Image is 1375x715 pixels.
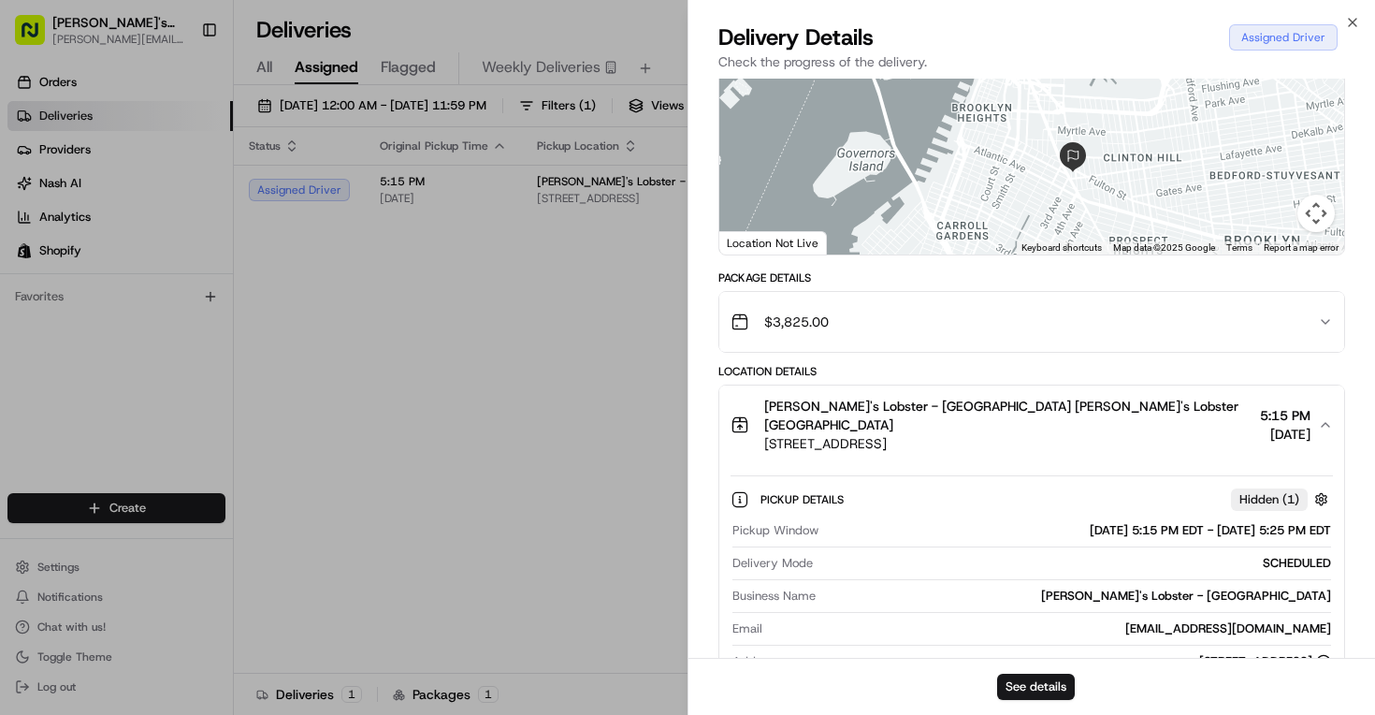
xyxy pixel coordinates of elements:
[19,179,52,212] img: 1736555255976-a54dd68f-1ca7-489b-9aae-adbdc363a1c4
[764,313,829,331] span: $3,825.00
[719,231,827,255] div: Location Not Live
[718,52,1345,71] p: Check the progress of the delivery.
[19,370,34,385] div: 📗
[11,360,151,394] a: 📗Knowledge Base
[1260,425,1310,444] span: [DATE]
[719,292,1344,352] button: $3,825.00
[132,413,226,428] a: Powered byPylon
[19,19,56,56] img: Nash
[252,290,258,305] span: •
[58,290,248,305] span: [PERSON_NAME] [PERSON_NAME]
[19,272,49,302] img: Joana Marie Avellanoza
[997,674,1075,700] button: See details
[1231,488,1333,511] button: Hidden (1)
[718,270,1345,285] div: Package Details
[19,75,340,105] p: Welcome 👋
[718,364,1345,379] div: Location Details
[290,240,340,262] button: See all
[19,243,120,258] div: Past conversations
[158,370,173,385] div: 💻
[84,197,257,212] div: We're available if you need us!
[724,230,786,255] a: Open this area in Google Maps (opens a new window)
[732,588,816,605] span: Business Name
[823,588,1331,605] div: [PERSON_NAME]'s Lobster - [GEOGRAPHIC_DATA]
[151,360,308,394] a: 💻API Documentation
[1297,195,1335,232] button: Map camera controls
[718,22,874,52] span: Delivery Details
[732,522,818,539] span: Pickup Window
[1260,406,1310,425] span: 5:15 PM
[820,555,1331,572] div: SCHEDULED
[1021,241,1102,255] button: Keyboard shortcuts
[37,368,143,387] span: Knowledge Base
[732,620,762,637] span: Email
[1226,242,1252,253] a: Terms
[84,179,307,197] div: Start new chat
[37,291,52,306] img: 1736555255976-a54dd68f-1ca7-489b-9aae-adbdc363a1c4
[186,414,226,428] span: Pylon
[177,368,300,387] span: API Documentation
[764,397,1252,434] span: [PERSON_NAME]'s Lobster - [GEOGRAPHIC_DATA] [PERSON_NAME]'s Lobster [GEOGRAPHIC_DATA]
[262,290,300,305] span: [DATE]
[770,620,1331,637] div: [EMAIL_ADDRESS][DOMAIN_NAME]
[826,522,1331,539] div: [DATE] 5:15 PM EDT - [DATE] 5:25 PM EDT
[760,492,847,507] span: Pickup Details
[1239,491,1299,508] span: Hidden ( 1 )
[1264,242,1339,253] a: Report a map error
[39,179,73,212] img: 1727276513143-84d647e1-66c0-4f92-a045-3c9f9f5dfd92
[732,653,777,670] span: Address
[1113,242,1215,253] span: Map data ©2025 Google
[732,555,813,572] span: Delivery Mode
[49,121,309,140] input: Clear
[724,230,786,255] img: Google
[318,184,340,207] button: Start new chat
[764,434,1252,453] span: [STREET_ADDRESS]
[719,386,1344,464] button: [PERSON_NAME]'s Lobster - [GEOGRAPHIC_DATA] [PERSON_NAME]'s Lobster [GEOGRAPHIC_DATA][STREET_ADDR...
[1199,653,1331,670] div: [STREET_ADDRESS]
